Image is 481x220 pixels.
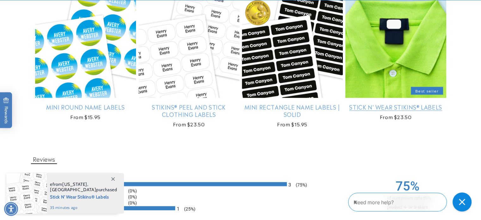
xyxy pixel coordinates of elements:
[50,187,96,192] span: [GEOGRAPHIC_DATA]
[3,97,9,123] span: Rewards
[62,181,87,187] span: [US_STATE]
[107,206,374,210] li: 1 1-star reviews, 25% of total reviews
[242,103,343,118] a: Mini Rectangle Name Labels | Solid
[50,182,117,192] span: from , purchased
[177,206,179,212] span: 1
[107,200,374,204] li: 0 2-star reviews, 0% of total reviews
[181,206,195,211] span: (25%)
[293,182,307,187] span: (75%)
[125,188,137,193] span: (0%)
[107,194,374,198] li: 0 3-star reviews, 0% of total reviews
[348,190,475,214] iframe: Gorgias Floating Chat
[139,103,239,118] a: Stikins® Peel and Stick Clothing Labels
[378,179,438,194] span: 75%
[50,192,117,200] span: Stick N' Wear Stikins® Labels
[288,182,291,188] span: 3
[35,103,136,110] a: Mini Round Name Labels
[125,194,137,199] span: (0%)
[107,182,374,186] li: 3 5-star reviews, 75% of total reviews
[125,200,137,205] span: (0%)
[50,181,52,187] span: e
[50,205,117,211] span: 35 minutes ago
[345,103,446,110] a: Stick N' Wear Stikins® Labels
[4,202,18,216] div: Accessibility Menu
[31,154,57,164] button: Reviews
[107,188,374,192] li: 0 4-star reviews, 0% of total reviews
